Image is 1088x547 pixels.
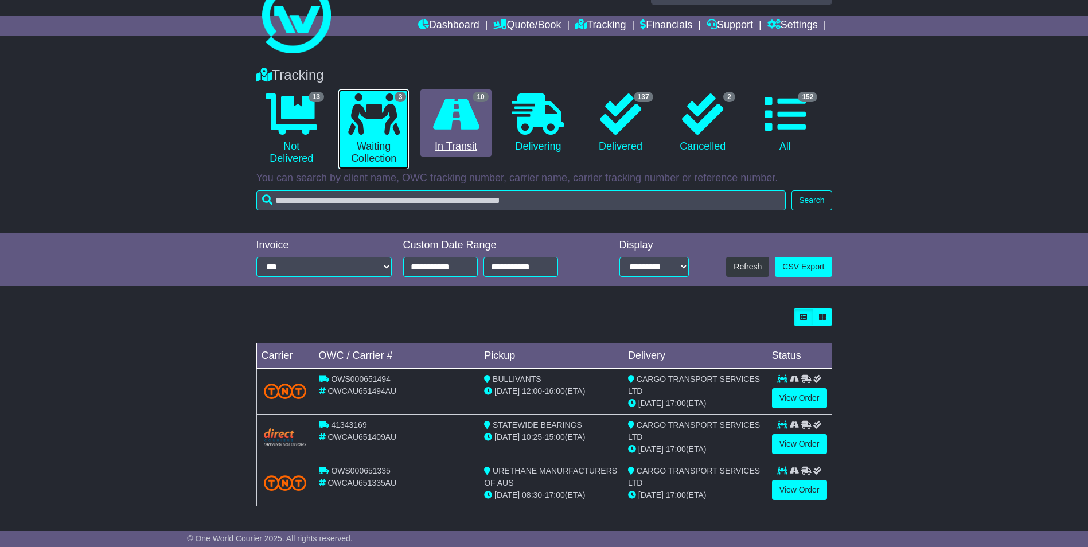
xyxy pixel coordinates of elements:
img: TNT_Domestic.png [264,475,307,491]
span: 10 [473,92,488,102]
span: STATEWIDE BEARINGS [493,420,582,429]
span: [DATE] [494,386,520,396]
td: OWC / Carrier # [314,343,479,369]
div: (ETA) [628,489,762,501]
span: 16:00 [545,386,565,396]
span: BULLIVANTS [493,374,541,384]
a: 2 Cancelled [668,89,738,157]
a: Support [707,16,753,36]
span: 137 [634,92,653,102]
button: Refresh [726,257,769,277]
img: TNT_Domestic.png [264,384,307,399]
span: [DATE] [494,490,520,499]
span: © One World Courier 2025. All rights reserved. [187,534,353,543]
a: 3 Waiting Collection [338,89,409,169]
a: 152 All [750,89,820,157]
a: Quote/Book [493,16,561,36]
span: 17:00 [666,398,686,408]
div: - (ETA) [484,489,618,501]
a: Financials [640,16,692,36]
span: [DATE] [638,444,664,454]
a: 10 In Transit [420,89,491,157]
span: 41343169 [331,420,366,429]
span: 15:00 [545,432,565,441]
span: CARGO TRANSPORT SERVICES LTD [628,420,760,441]
span: 08:30 [522,490,542,499]
span: OWS000651335 [331,466,391,475]
a: Tracking [575,16,626,36]
a: CSV Export [775,257,832,277]
div: (ETA) [628,397,762,409]
span: 152 [798,92,817,102]
a: View Order [772,434,827,454]
div: - (ETA) [484,431,618,443]
span: 17:00 [666,444,686,454]
a: 137 Delivered [585,89,656,157]
td: Delivery [623,343,767,369]
span: 12:00 [522,386,542,396]
a: View Order [772,388,827,408]
span: OWCAU651409AU [327,432,396,441]
span: 2 [723,92,735,102]
div: Custom Date Range [403,239,587,252]
td: Status [767,343,832,369]
a: View Order [772,480,827,500]
div: - (ETA) [484,385,618,397]
span: CARGO TRANSPORT SERVICES LTD [628,374,760,396]
td: Carrier [256,343,314,369]
div: Display [619,239,689,252]
td: Pickup [479,343,623,369]
span: [DATE] [494,432,520,441]
a: 13 Not Delivered [256,89,327,169]
span: OWCAU651335AU [327,478,396,487]
button: Search [791,190,832,210]
span: 17:00 [666,490,686,499]
span: [DATE] [638,490,664,499]
a: Delivering [503,89,574,157]
span: [DATE] [638,398,664,408]
a: Dashboard [418,16,479,36]
span: 17:00 [545,490,565,499]
span: 13 [309,92,324,102]
span: OWCAU651494AU [327,386,396,396]
span: 10:25 [522,432,542,441]
img: Direct.png [264,428,307,446]
span: 3 [395,92,407,102]
a: Settings [767,16,818,36]
p: You can search by client name, OWC tracking number, carrier name, carrier tracking number or refe... [256,172,832,185]
div: Tracking [251,67,838,84]
div: Invoice [256,239,392,252]
span: OWS000651494 [331,374,391,384]
span: URETHANE MANURFACTURERS OF AUS [484,466,617,487]
div: (ETA) [628,443,762,455]
span: CARGO TRANSPORT SERVICES LTD [628,466,760,487]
